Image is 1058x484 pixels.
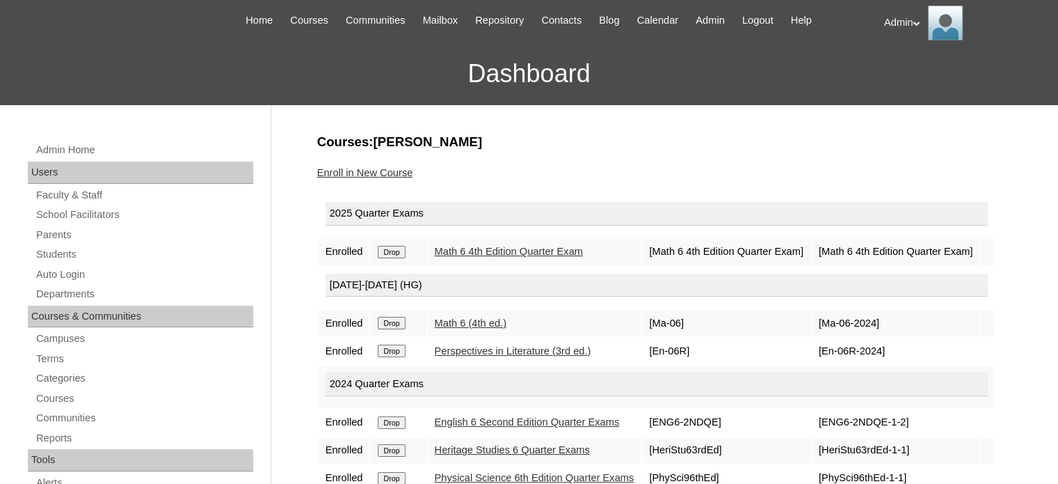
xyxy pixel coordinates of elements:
a: Mailbox [416,13,465,29]
a: Contacts [534,13,588,29]
td: [Math 6 4th Edition Quarter Exam] [812,239,980,265]
a: Logout [735,13,780,29]
a: Communities [339,13,412,29]
a: Communities [35,409,253,427]
span: Home [246,13,273,29]
a: Perspectives in Literature (3rd ed.) [435,345,591,357]
a: Campuses [35,330,253,348]
div: Courses & Communities [28,306,253,328]
a: Blog [592,13,626,29]
a: Calendar [630,13,685,29]
a: Help [784,13,819,29]
h3: Courses:[PERSON_NAME] [317,133,1006,151]
td: [Ma-06-2024] [812,310,980,336]
span: Logout [742,13,774,29]
a: Home [239,13,280,29]
a: Faculty & Staff [35,187,253,204]
div: [DATE]-[DATE] (HG) [326,274,988,297]
td: [Ma-06] [642,310,810,336]
a: School Facilitators [35,206,253,224]
span: Blog [599,13,619,29]
td: [En-06R] [642,338,810,364]
a: Terms [35,350,253,368]
td: Enrolled [319,338,370,364]
input: Drop [378,345,405,357]
a: Enroll in New Course [317,167,413,178]
a: Admin Home [35,141,253,159]
span: Calendar [637,13,678,29]
a: Heritage Studies 6 Quarter Exams [435,444,590,455]
a: Courses [35,390,253,407]
input: Drop [378,317,405,329]
td: Enrolled [319,310,370,336]
input: Drop [378,444,405,457]
td: Enrolled [319,437,370,464]
td: [ENG6-2NDQE-1-2] [812,409,980,436]
img: Admin Homeschool Global [928,6,963,40]
span: Communities [346,13,406,29]
a: Categories [35,370,253,387]
a: Math 6 (4th ed.) [435,318,506,329]
h3: Dashboard [7,42,1051,105]
div: Admin [884,6,1044,40]
div: 2025 Quarter Exams [326,202,988,226]
span: Help [791,13,812,29]
td: [HeriStu63rdEd-1-1] [812,437,980,464]
a: Reports [35,430,253,447]
div: 2024 Quarter Exams [326,373,988,396]
a: Admin [689,13,732,29]
span: Admin [696,13,725,29]
td: [HeriStu63rdEd] [642,437,810,464]
a: Students [35,246,253,263]
input: Drop [378,416,405,429]
a: Departments [35,286,253,303]
a: Physical Science 6th Edition Quarter Exams [435,472,634,483]
span: Repository [475,13,524,29]
div: Users [28,162,253,184]
a: English 6 Second Edition Quarter Exams [435,416,620,428]
div: Tools [28,449,253,471]
td: [En-06R-2024] [812,338,980,364]
td: [ENG6-2NDQE] [642,409,810,436]
input: Drop [378,246,405,258]
span: Mailbox [423,13,458,29]
td: Enrolled [319,409,370,436]
td: Enrolled [319,239,370,265]
a: Parents [35,226,253,244]
a: Math 6 4th Edition Quarter Exam [435,246,583,257]
a: Courses [283,13,335,29]
span: Courses [290,13,328,29]
span: Contacts [541,13,582,29]
a: Auto Login [35,266,253,283]
td: [Math 6 4th Edition Quarter Exam] [642,239,810,265]
a: Repository [468,13,531,29]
